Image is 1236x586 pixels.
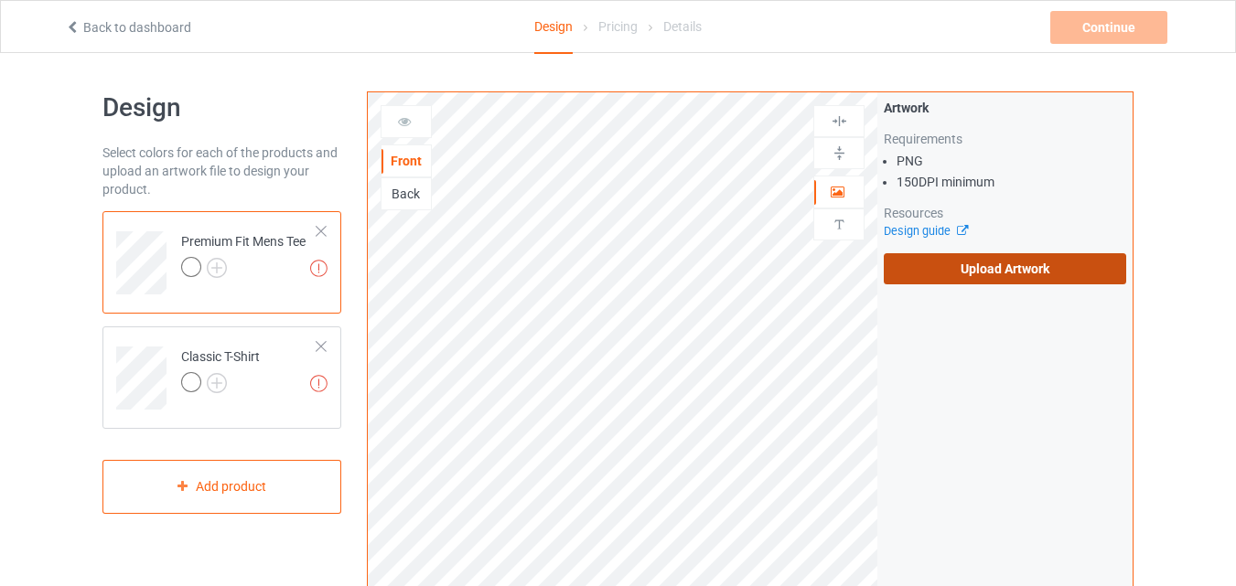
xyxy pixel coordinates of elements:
[102,144,341,198] div: Select colors for each of the products and upload an artwork file to design your product.
[65,20,191,35] a: Back to dashboard
[207,258,227,278] img: svg+xml;base64,PD94bWwgdmVyc2lvbj0iMS4wIiBlbmNvZGluZz0iVVRGLTgiPz4KPHN2ZyB3aWR0aD0iMjJweCIgaGVpZ2...
[310,375,328,392] img: exclamation icon
[884,204,1126,222] div: Resources
[181,347,260,391] div: Classic T-Shirt
[884,99,1126,117] div: Artwork
[534,1,573,54] div: Design
[102,91,341,124] h1: Design
[884,224,967,238] a: Design guide
[831,144,848,162] img: svg%3E%0A
[382,185,431,203] div: Back
[884,130,1126,148] div: Requirements
[181,232,306,276] div: Premium Fit Mens Tee
[382,152,431,170] div: Front
[831,112,848,130] img: svg%3E%0A
[207,373,227,393] img: svg+xml;base64,PD94bWwgdmVyc2lvbj0iMS4wIiBlbmNvZGluZz0iVVRGLTgiPz4KPHN2ZyB3aWR0aD0iMjJweCIgaGVpZ2...
[897,173,1126,191] li: 150 DPI minimum
[102,460,341,514] div: Add product
[102,211,341,314] div: Premium Fit Mens Tee
[310,260,328,277] img: exclamation icon
[598,1,638,52] div: Pricing
[663,1,702,52] div: Details
[831,216,848,233] img: svg%3E%0A
[102,326,341,429] div: Classic T-Shirt
[897,152,1126,170] li: PNG
[884,253,1126,284] label: Upload Artwork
